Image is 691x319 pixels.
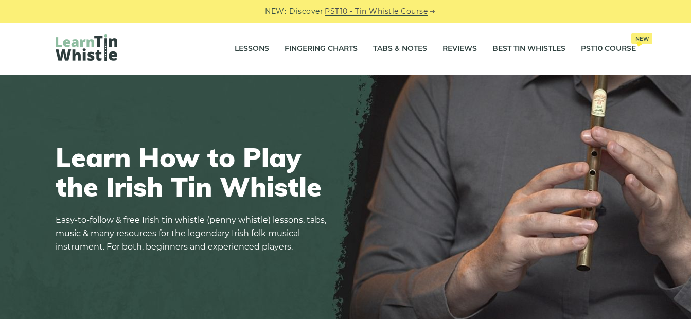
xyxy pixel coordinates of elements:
[631,33,652,44] span: New
[492,36,565,62] a: Best Tin Whistles
[373,36,427,62] a: Tabs & Notes
[56,34,117,61] img: LearnTinWhistle.com
[285,36,358,62] a: Fingering Charts
[442,36,477,62] a: Reviews
[235,36,269,62] a: Lessons
[56,143,333,201] h1: Learn How to Play the Irish Tin Whistle
[581,36,636,62] a: PST10 CourseNew
[56,214,333,254] p: Easy-to-follow & free Irish tin whistle (penny whistle) lessons, tabs, music & many resources for...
